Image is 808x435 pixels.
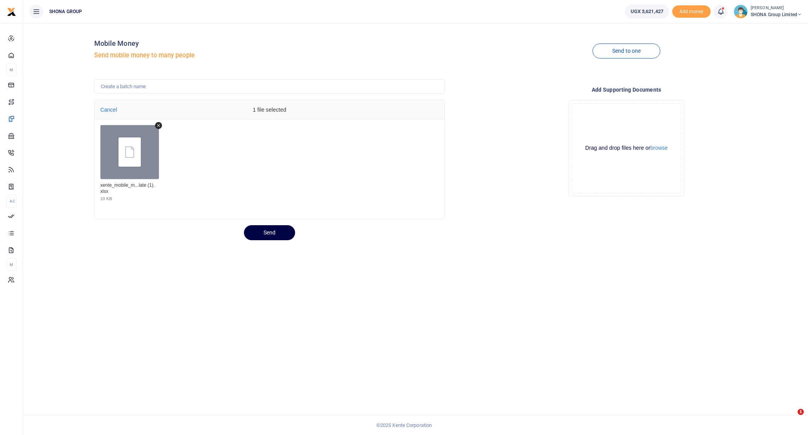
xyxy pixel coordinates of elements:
li: Toup your wallet [672,5,711,18]
span: UGX 3,621,427 [631,8,663,15]
div: File Uploader [569,100,684,196]
h4: Add supporting Documents [451,85,802,94]
a: Send to one [593,43,660,59]
span: 1 [798,409,804,415]
a: UGX 3,621,427 [625,5,669,18]
h4: Mobile Money [94,39,445,48]
li: Wallet ballance [622,5,672,18]
span: SHONA Group Limited [751,11,802,18]
span: SHONA GROUP [46,8,85,15]
a: Add money [672,8,711,14]
div: File Uploader [94,100,445,219]
div: xente_mobile_money_template (1).xlsx [100,182,157,194]
img: logo-small [7,7,16,17]
a: profile-user [PERSON_NAME] SHONA Group Limited [734,5,802,18]
button: Remove file [155,122,162,129]
input: Create a batch name [94,79,445,94]
a: logo-small logo-large logo-large [7,8,16,14]
div: 1 file selected [212,100,327,119]
li: M [6,258,17,271]
li: Ac [6,195,17,207]
button: Send [244,225,295,240]
li: M [6,64,17,76]
button: browse [650,145,668,151]
span: Add money [672,5,711,18]
img: profile-user [734,5,748,18]
div: 10 KB [100,196,112,201]
button: Cancel [98,104,120,115]
small: [PERSON_NAME] [751,5,802,12]
div: Drag and drop files here or [572,144,681,152]
iframe: Intercom live chat [782,409,800,427]
h5: Send mobile money to many people [94,52,445,59]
